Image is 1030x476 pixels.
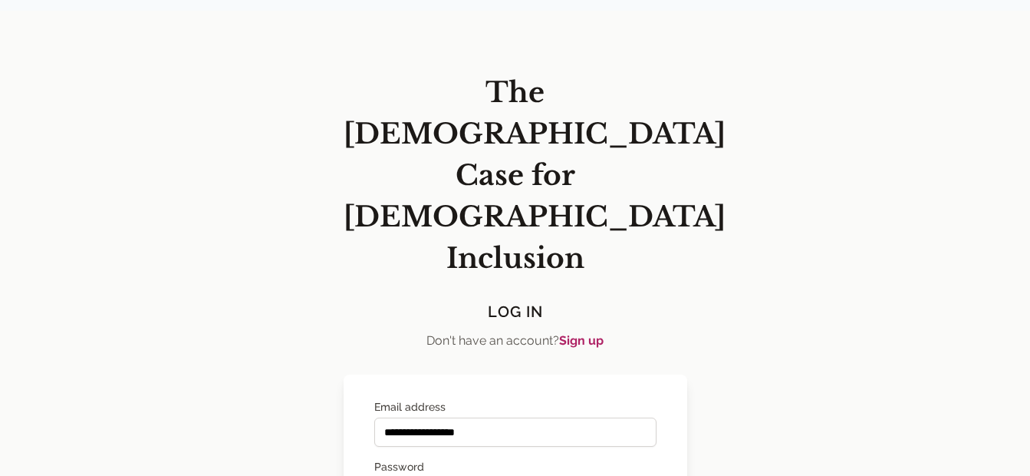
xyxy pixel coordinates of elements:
h1: The [DEMOGRAPHIC_DATA] Case for [DEMOGRAPHIC_DATA] Inclusion [344,72,687,279]
a: Sign up [559,333,604,348]
label: Password [374,459,657,474]
h4: Log In [344,298,687,326]
p: Don't have an account? [344,332,687,350]
label: Email address [374,399,657,415]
